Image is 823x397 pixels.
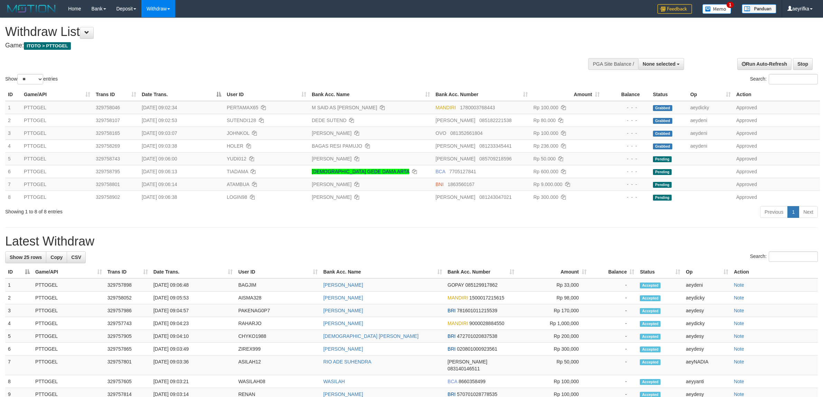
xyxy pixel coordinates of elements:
span: Copy 570701028778535 to clipboard [457,391,497,397]
span: Copy 1780003768443 to clipboard [460,105,495,110]
span: Rp 9.000.000 [533,182,562,187]
td: 5 [5,330,32,343]
img: panduan.png [742,4,776,13]
span: [PERSON_NAME] [436,194,475,200]
span: Accepted [640,295,661,301]
span: 329758743 [96,156,120,161]
span: [PERSON_NAME] [436,143,475,149]
a: [PERSON_NAME] [312,156,352,161]
td: CHYKO1988 [235,330,320,343]
a: Note [734,282,744,288]
a: M SAID AS [PERSON_NAME] [312,105,377,110]
a: Note [734,295,744,301]
span: Copy 085709218596 to clipboard [479,156,512,161]
a: [PERSON_NAME] [323,346,363,352]
span: Pending [653,195,672,201]
div: - - - [605,181,647,188]
h1: Withdraw List [5,25,542,39]
span: [DATE] 09:06:14 [142,182,177,187]
td: - [589,317,637,330]
td: aeydeni [683,278,731,292]
th: Trans ID: activate to sort column ascending [105,266,151,278]
td: ASILAH12 [235,356,320,375]
td: BAGJIM [235,278,320,292]
a: Show 25 rows [5,251,46,263]
span: Copy 081352661804 to clipboard [450,130,483,136]
td: 4 [5,317,32,330]
span: Grabbed [653,144,672,149]
td: Approved [733,139,820,152]
span: Rp 600.000 [533,169,558,174]
a: Previous [760,206,788,218]
th: Amount: activate to sort column ascending [517,266,589,278]
span: HOLER [227,143,243,149]
span: Accepted [640,283,661,288]
th: Trans ID: activate to sort column ascending [93,88,139,101]
div: - - - [605,142,647,149]
span: [DATE] 09:02:53 [142,118,177,123]
td: Approved [733,127,820,139]
span: PERTAMAX65 [227,105,258,110]
td: PTTOGEL [32,356,105,375]
a: [DEMOGRAPHIC_DATA] [PERSON_NAME] [323,333,419,339]
span: [DATE] 09:06:13 [142,169,177,174]
th: Op: activate to sort column ascending [683,266,731,278]
th: Date Trans.: activate to sort column descending [139,88,224,101]
th: ID [5,88,21,101]
td: 329757905 [105,330,151,343]
span: 1 [727,2,734,8]
a: WASILAH [323,379,345,384]
div: - - - [605,168,647,175]
td: ZIREX999 [235,343,320,356]
span: Copy 1500017215615 to clipboard [469,295,504,301]
span: Copy 081243047021 to clipboard [479,194,512,200]
a: Note [734,346,744,352]
span: BNI [436,182,443,187]
a: 1 [787,206,799,218]
span: CSV [71,255,81,260]
td: PTTOGEL [21,114,93,127]
span: Rp 80.000 [533,118,556,123]
span: [DATE] 09:06:38 [142,194,177,200]
span: OVO [436,130,446,136]
a: [PERSON_NAME] [323,391,363,397]
span: Copy 085129917862 to clipboard [465,282,497,288]
span: BRI [448,391,456,397]
th: Action [731,266,818,278]
td: aeyNADIA [683,356,731,375]
th: Balance [602,88,650,101]
img: MOTION_logo.png [5,3,58,14]
span: SUTENDI128 [227,118,256,123]
td: - [589,304,637,317]
td: [DATE] 09:05:53 [151,292,236,304]
span: Copy 1863560167 to clipboard [448,182,475,187]
th: Date Trans.: activate to sort column ascending [151,266,236,278]
span: Pending [653,169,672,175]
td: aeydesy [683,343,731,356]
a: [PERSON_NAME] [312,130,352,136]
td: aeydesy [683,304,731,317]
span: [DATE] 09:06:00 [142,156,177,161]
select: Showentries [17,74,43,84]
td: 3 [5,127,21,139]
td: 329757986 [105,304,151,317]
span: MANDIRI [448,321,468,326]
a: Note [734,359,744,364]
td: [DATE] 09:03:49 [151,343,236,356]
span: MANDIRI [448,295,468,301]
h1: Latest Withdraw [5,234,818,248]
td: Approved [733,152,820,165]
td: aeydicky [688,101,733,114]
span: Copy 781601011215539 to clipboard [457,308,497,313]
td: - [589,278,637,292]
td: 329757605 [105,375,151,388]
span: BCA [436,169,445,174]
a: [PERSON_NAME] [312,182,352,187]
a: Stop [793,58,813,70]
img: Button%20Memo.svg [702,4,731,14]
span: 329758795 [96,169,120,174]
div: - - - [605,130,647,137]
span: None selected [643,61,675,67]
span: Pending [653,182,672,188]
td: Approved [733,101,820,114]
